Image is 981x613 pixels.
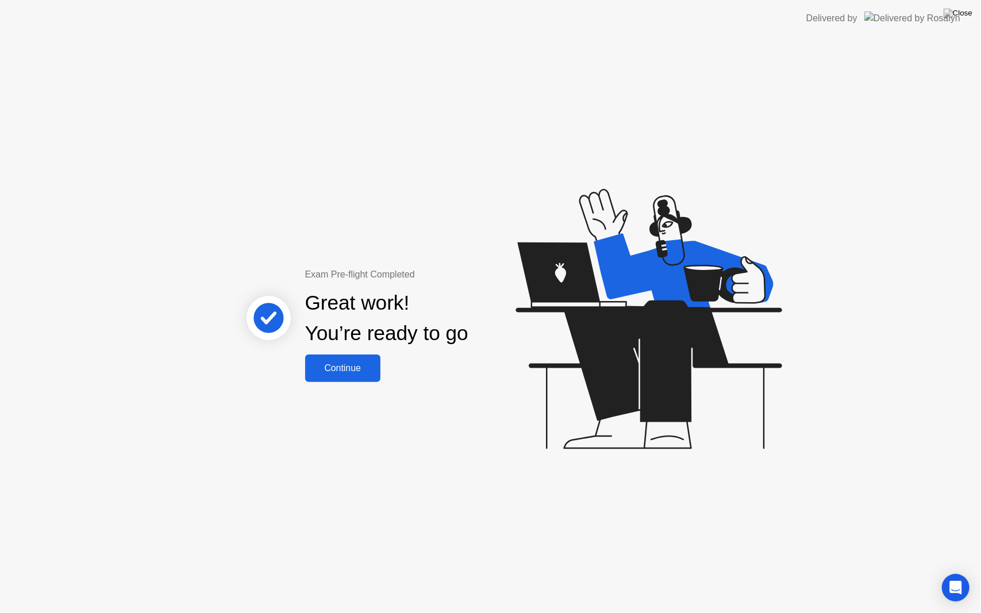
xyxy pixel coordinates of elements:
[305,354,380,382] button: Continue
[942,574,970,602] div: Open Intercom Messenger
[309,363,377,373] div: Continue
[864,11,960,25] img: Delivered by Rosalyn
[944,9,972,18] img: Close
[305,288,468,349] div: Great work! You’re ready to go
[806,11,857,25] div: Delivered by
[305,268,543,282] div: Exam Pre-flight Completed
